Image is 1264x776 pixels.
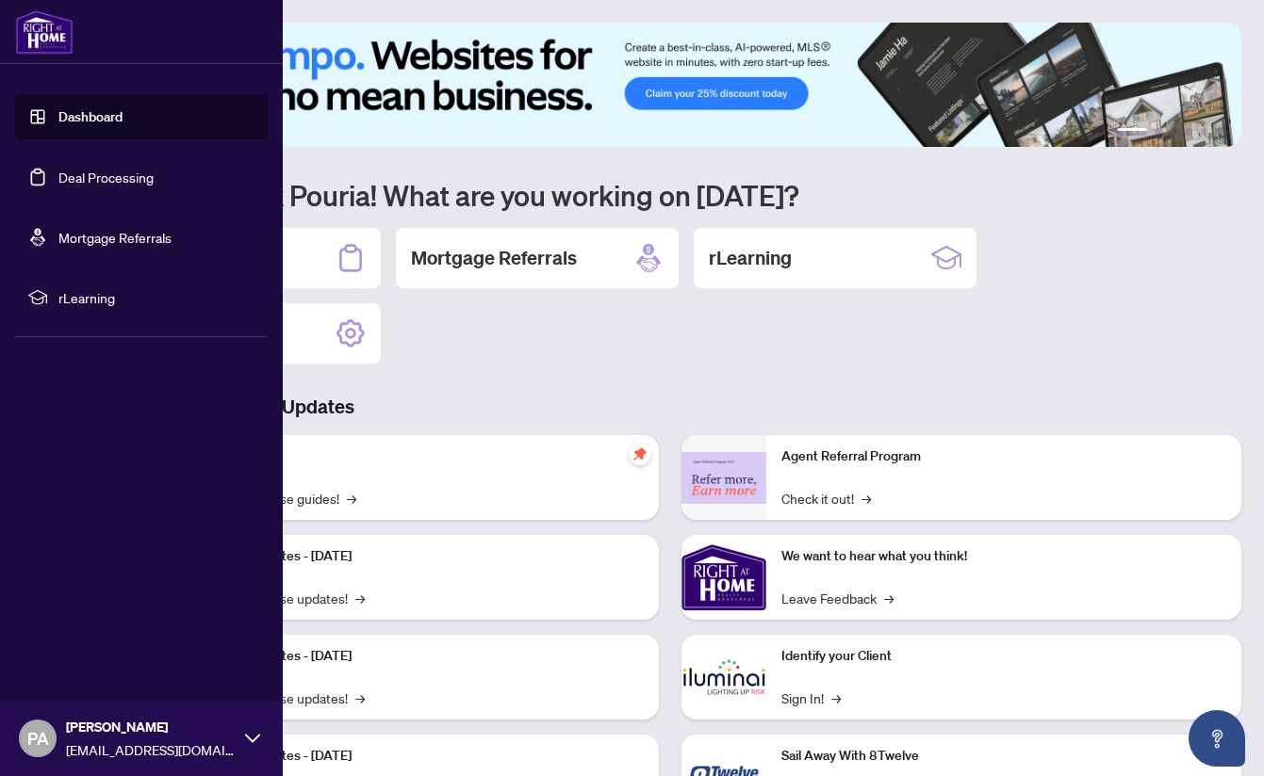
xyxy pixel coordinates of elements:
span: → [862,488,871,509]
p: Sail Away With 8Twelve [781,746,1227,767]
span: → [831,687,841,708]
a: Leave Feedback→ [781,588,894,608]
span: [PERSON_NAME] [66,717,236,737]
button: 1 [1117,128,1147,136]
span: → [355,588,365,608]
span: [EMAIL_ADDRESS][DOMAIN_NAME] [66,739,236,760]
button: 5 [1200,128,1207,136]
img: Agent Referral Program [681,452,766,504]
span: rLearning [58,287,254,308]
button: 3 [1170,128,1177,136]
button: Open asap [1189,710,1245,767]
a: Check it out!→ [781,488,871,509]
button: 2 [1155,128,1162,136]
h2: Mortgage Referrals [411,245,577,271]
span: PA [27,725,49,752]
img: We want to hear what you think! [681,535,766,620]
img: Slide 0 [98,23,1241,147]
button: 4 [1185,128,1192,136]
span: → [355,687,365,708]
button: 6 [1215,128,1223,136]
p: We want to hear what you think! [781,546,1227,567]
h2: rLearning [709,245,792,271]
span: → [347,488,356,509]
p: Platform Updates - [DATE] [198,646,644,667]
img: Identify your Client [681,635,766,719]
span: → [884,588,894,608]
a: Sign In!→ [781,687,841,708]
img: logo [15,9,74,55]
p: Self-Help [198,446,644,467]
a: Mortgage Referrals [58,229,172,246]
p: Agent Referral Program [781,446,1227,467]
h1: Welcome back Pouria! What are you working on [DATE]? [98,177,1241,213]
p: Platform Updates - [DATE] [198,746,644,767]
h3: Brokerage & Industry Updates [98,394,1241,420]
a: Dashboard [58,108,123,125]
a: Deal Processing [58,169,154,186]
span: pushpin [629,443,651,465]
p: Platform Updates - [DATE] [198,546,644,567]
p: Identify your Client [781,646,1227,667]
